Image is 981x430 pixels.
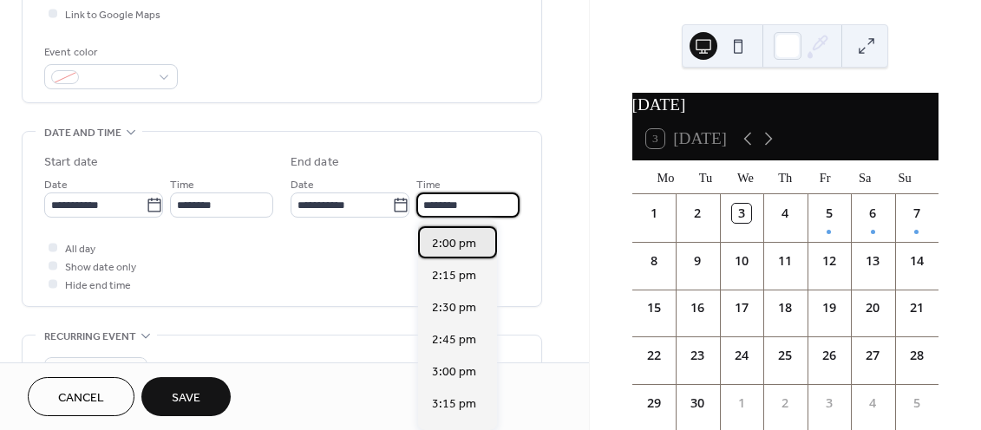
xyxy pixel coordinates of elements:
div: 23 [689,346,708,365]
div: 20 [863,298,882,317]
div: Sa [845,160,885,195]
span: Link to Google Maps [65,6,160,24]
div: 15 [644,298,664,317]
span: Show date only [65,258,136,277]
div: 26 [820,346,839,365]
div: 4 [776,204,795,223]
div: [DATE] [632,93,938,118]
span: All day [65,240,95,258]
div: 19 [820,298,839,317]
span: Hide end time [65,277,131,295]
div: 18 [776,298,795,317]
div: End date [291,153,339,172]
span: 2:45 pm [432,330,476,349]
span: Recurring event [44,328,136,346]
div: Start date [44,153,98,172]
div: 25 [776,346,795,365]
div: Th [765,160,805,195]
div: 1 [732,394,751,413]
div: 4 [863,394,882,413]
div: 14 [907,251,926,270]
div: Fr [805,160,845,195]
div: 24 [732,346,751,365]
div: 2 [689,204,708,223]
div: 8 [644,251,664,270]
div: 12 [820,251,839,270]
span: 3:15 pm [432,394,476,413]
span: Date [44,176,68,194]
div: 9 [689,251,708,270]
span: 2:15 pm [432,266,476,284]
div: 16 [689,298,708,317]
button: Cancel [28,377,134,416]
div: 7 [907,204,926,223]
div: 17 [732,298,751,317]
span: Cancel [58,389,104,407]
div: 13 [863,251,882,270]
div: 10 [732,251,751,270]
div: 1 [644,204,664,223]
div: Event color [44,43,174,62]
div: 2 [776,394,795,413]
span: 2:00 pm [432,234,476,252]
div: Tu [686,160,726,195]
div: 5 [907,394,926,413]
div: 3 [820,394,839,413]
button: Save [141,377,231,416]
div: 11 [776,251,795,270]
span: Save [172,389,200,407]
span: Time [416,176,441,194]
span: Do not repeat [51,362,116,381]
span: Date [291,176,314,194]
div: 5 [820,204,839,223]
span: Time [170,176,194,194]
div: 27 [863,346,882,365]
div: Mo [646,160,686,195]
div: 6 [863,204,882,223]
span: 3:00 pm [432,362,476,381]
div: 3 [732,204,751,223]
div: 21 [907,298,926,317]
div: 28 [907,346,926,365]
div: 22 [644,346,664,365]
div: 29 [644,394,664,413]
span: Date and time [44,124,121,142]
div: We [725,160,765,195]
span: 2:30 pm [432,298,476,316]
div: 30 [689,394,708,413]
div: Su [885,160,925,195]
